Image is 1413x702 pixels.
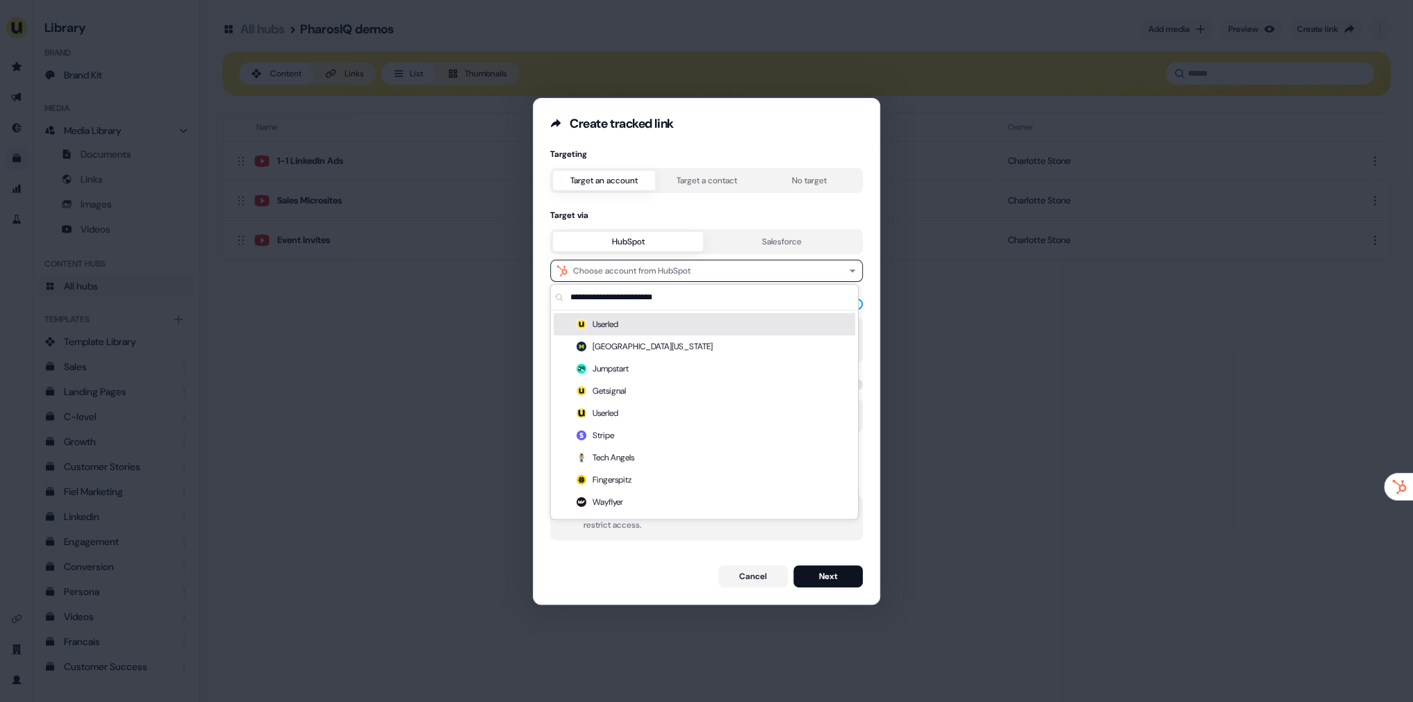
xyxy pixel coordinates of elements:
button: Target a contact [655,171,757,190]
div: Userled [554,313,855,335]
div: Fingerspitz [554,469,855,491]
div: [PERSON_NAME] Energy [554,513,855,535]
div: Getsignal [554,380,855,402]
div: [GEOGRAPHIC_DATA][US_STATE] [554,335,855,358]
div: Wayflyer [554,491,855,513]
div: Tech Angels [554,446,855,469]
div: Stripe [554,424,855,446]
button: Cancel [718,565,788,587]
button: Salesforce [703,232,860,251]
button: Next [793,565,863,587]
button: Target an account [553,171,655,190]
button: No target [758,171,860,190]
button: HubSpot [553,232,703,251]
div: Jumpstart [554,358,855,380]
div: Targeting [550,149,863,160]
div: Target via [550,210,863,221]
div: Create tracked link [570,115,673,132]
div: Userled [554,402,855,424]
div: Choose account from HubSpot [573,264,691,278]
